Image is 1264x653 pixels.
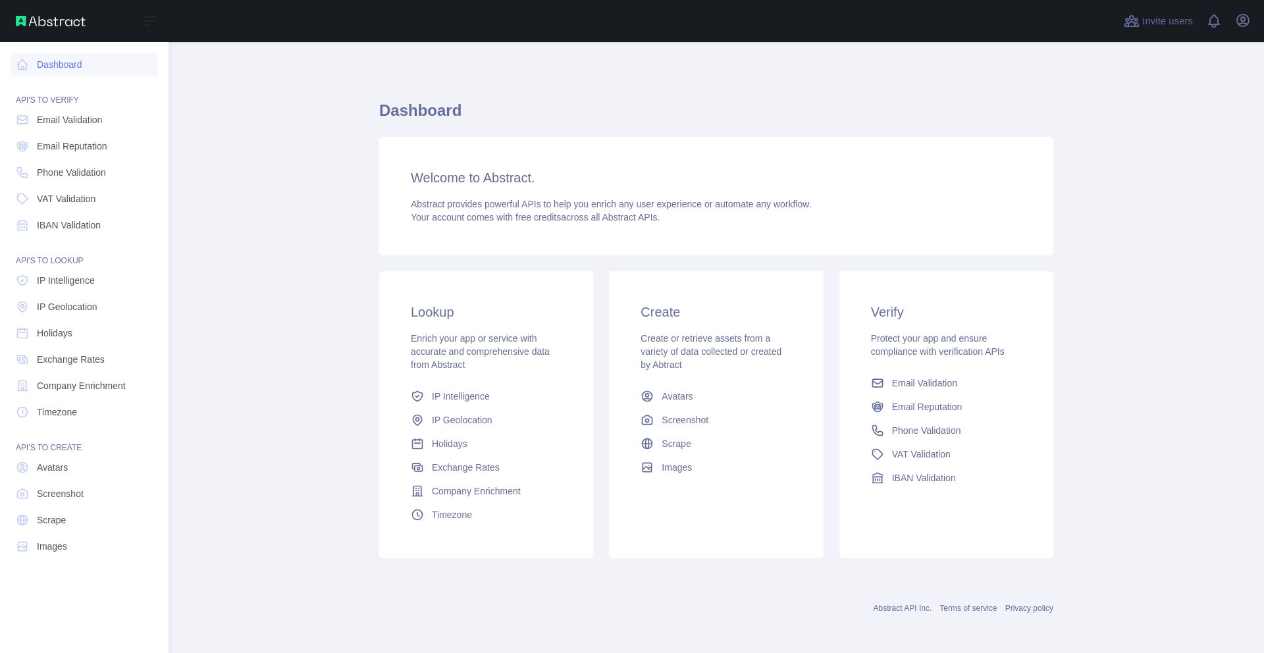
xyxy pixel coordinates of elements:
[1005,604,1053,613] a: Privacy policy
[11,108,158,132] a: Email Validation
[406,479,567,503] a: Company Enrichment
[37,540,67,553] span: Images
[939,604,997,613] a: Terms of service
[515,212,561,222] span: free credits
[635,456,797,479] a: Images
[866,466,1027,490] a: IBAN Validation
[406,384,567,408] a: IP Intelligence
[662,413,708,427] span: Screenshot
[871,333,1005,357] span: Protect your app and ensure compliance with verification APIs
[37,192,95,205] span: VAT Validation
[892,377,957,390] span: Email Validation
[37,353,105,366] span: Exchange Rates
[871,303,1022,321] h3: Verify
[11,213,158,237] a: IBAN Validation
[11,400,158,424] a: Timezone
[406,503,567,527] a: Timezone
[11,427,158,453] div: API'S TO CREATE
[432,437,467,450] span: Holidays
[411,333,550,370] span: Enrich your app or service with accurate and comprehensive data from Abstract
[892,448,951,461] span: VAT Validation
[641,303,791,321] h3: Create
[892,400,962,413] span: Email Reputation
[892,471,956,484] span: IBAN Validation
[432,413,492,427] span: IP Geolocation
[432,508,472,521] span: Timezone
[635,384,797,408] a: Avatars
[411,199,812,209] span: Abstract provides powerful APIs to help you enrich any user experience or automate any workflow.
[11,535,158,558] a: Images
[379,100,1053,132] h1: Dashboard
[11,482,158,506] a: Screenshot
[37,513,66,527] span: Scrape
[406,432,567,456] a: Holidays
[1142,14,1193,29] span: Invite users
[37,113,102,126] span: Email Validation
[1121,11,1196,32] button: Invite users
[11,134,158,158] a: Email Reputation
[37,326,72,340] span: Holidays
[641,333,781,370] span: Create or retrieve assets from a variety of data collected or created by Abtract
[866,442,1027,466] a: VAT Validation
[37,166,106,179] span: Phone Validation
[411,212,660,222] span: Your account comes with across all Abstract APIs.
[37,405,77,419] span: Timezone
[635,408,797,432] a: Screenshot
[11,269,158,292] a: IP Intelligence
[432,461,500,474] span: Exchange Rates
[662,461,692,474] span: Images
[11,508,158,532] a: Scrape
[892,424,961,437] span: Phone Validation
[11,295,158,319] a: IP Geolocation
[11,53,158,76] a: Dashboard
[662,437,691,450] span: Scrape
[11,321,158,345] a: Holidays
[866,395,1027,419] a: Email Reputation
[411,303,562,321] h3: Lookup
[37,274,95,287] span: IP Intelligence
[11,161,158,184] a: Phone Validation
[11,456,158,479] a: Avatars
[37,461,68,474] span: Avatars
[874,604,932,613] a: Abstract API Inc.
[16,16,86,26] img: Abstract API
[432,484,521,498] span: Company Enrichment
[635,432,797,456] a: Scrape
[11,240,158,266] div: API'S TO LOOKUP
[432,390,490,403] span: IP Intelligence
[406,456,567,479] a: Exchange Rates
[866,371,1027,395] a: Email Validation
[662,390,693,403] span: Avatars
[411,169,1022,187] h3: Welcome to Abstract.
[11,187,158,211] a: VAT Validation
[11,374,158,398] a: Company Enrichment
[406,408,567,432] a: IP Geolocation
[37,300,97,313] span: IP Geolocation
[37,379,126,392] span: Company Enrichment
[866,419,1027,442] a: Phone Validation
[37,487,84,500] span: Screenshot
[37,219,101,232] span: IBAN Validation
[37,140,107,153] span: Email Reputation
[11,348,158,371] a: Exchange Rates
[11,79,158,105] div: API'S TO VERIFY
